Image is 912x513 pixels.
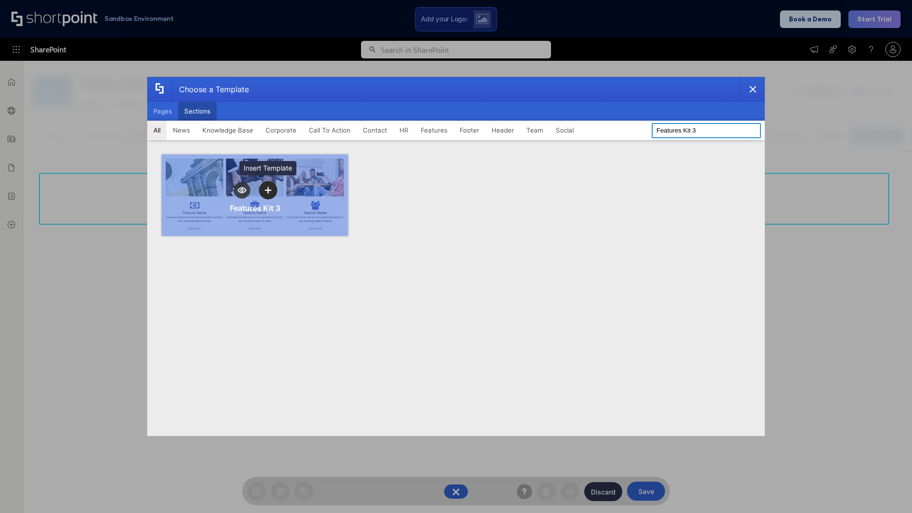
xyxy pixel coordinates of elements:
iframe: Chat Widget [864,467,912,513]
button: Corporate [259,121,303,140]
button: Contact [357,121,393,140]
button: Knowledge Base [196,121,259,140]
button: Header [485,121,520,140]
button: Footer [454,121,485,140]
div: template selector [147,77,765,436]
button: HR [393,121,415,140]
button: All [147,121,167,140]
button: Social [550,121,580,140]
button: Call To Action [303,121,357,140]
button: Pages [147,102,178,121]
div: Features Kit 3 [230,203,280,213]
button: Features [415,121,454,140]
div: Choose a Template [171,77,249,101]
button: Sections [178,102,217,121]
button: News [167,121,196,140]
button: Team [520,121,550,140]
input: Search [652,123,761,138]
